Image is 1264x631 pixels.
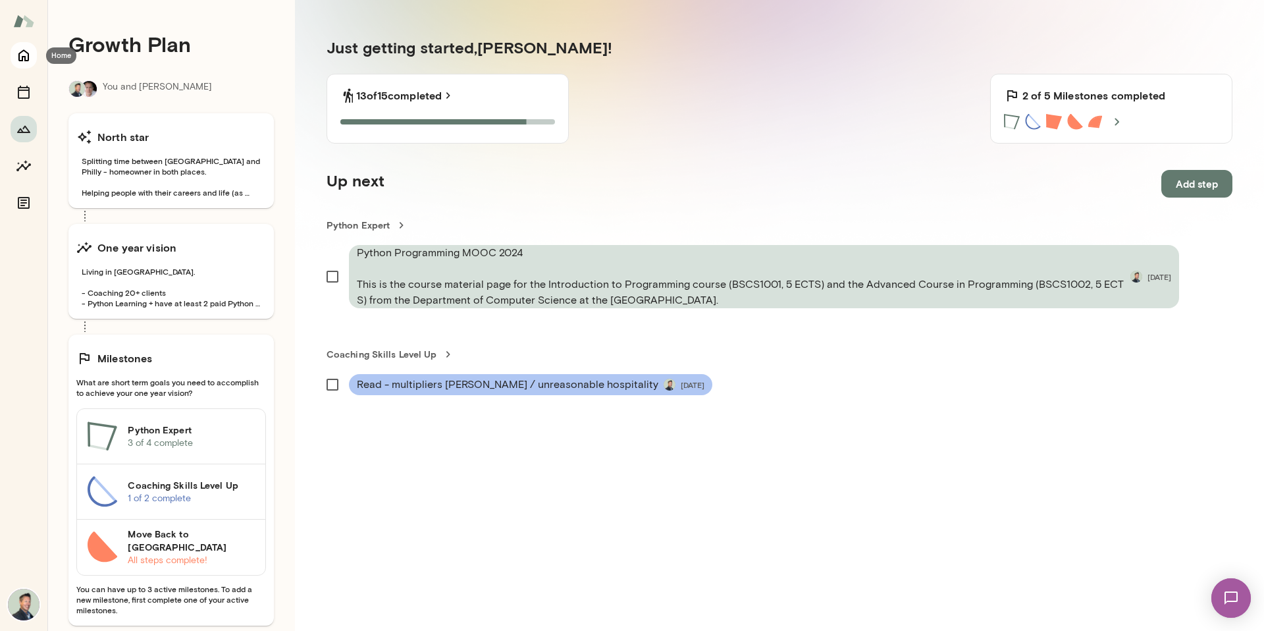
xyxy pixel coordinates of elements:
[81,81,97,97] img: Mike Lane
[128,554,255,567] p: All steps complete!
[349,374,712,395] div: Read - multipliers [PERSON_NAME] / unreasonable hospitalityBrian Lawrence[DATE]
[681,379,704,390] span: [DATE]
[76,155,266,198] span: Splitting time between [GEOGRAPHIC_DATA] and Philly - homeowner in both places. Helping people wi...
[327,170,384,198] h5: Up next
[1161,170,1232,198] button: Add step
[103,80,212,97] p: You and [PERSON_NAME]
[77,464,265,520] a: Coaching Skills Level Up1 of 2 complete
[68,224,274,319] button: One year visionLiving in [GEOGRAPHIC_DATA]. - Coaching 20+ clients - Python Learning + have at le...
[349,245,1179,308] div: Python Programming MOOC 2024 This is the course material page for the Introduction to Programming...
[327,219,1232,232] a: Python Expert
[76,584,266,615] span: You can have up to 3 active milestones. To add a new milestone, first complete one of your active...
[664,379,675,391] img: Brian Lawrence
[1147,271,1171,282] span: [DATE]
[69,81,85,97] img: Brian Lawrence
[46,47,76,64] div: Home
[77,409,265,464] a: Python Expert3 of 4 complete
[1022,88,1165,103] h6: 2 of 5 Milestones completed
[76,266,266,308] span: Living in [GEOGRAPHIC_DATA]. - Coaching 20+ clients - Python Learning + have at least 2 paid Pyth...
[97,350,153,366] h6: Milestones
[97,129,149,145] h6: North star
[77,520,265,575] a: Move Back to [GEOGRAPHIC_DATA]All steps complete!
[68,113,274,208] button: North starSplitting time between [GEOGRAPHIC_DATA] and Philly - homeowner in both places. Helping...
[13,9,34,34] img: Mento
[128,492,255,505] p: 1 of 2 complete
[128,528,255,554] h6: Move Back to [GEOGRAPHIC_DATA]
[11,116,37,142] button: Growth Plan
[1130,271,1142,283] img: Brian Lawrence
[128,479,255,492] h6: Coaching Skills Level Up
[11,42,37,69] button: Home
[11,79,37,105] button: Sessions
[128,424,255,437] h6: Python Expert
[356,88,455,103] a: 13of15completed
[128,437,255,450] p: 3 of 4 complete
[76,408,266,576] div: Python Expert3 of 4 completeCoaching Skills Level Up1 of 2 completeMove Back to [GEOGRAPHIC_DATA]...
[327,37,1232,58] h5: Just getting started, [PERSON_NAME] !
[357,245,1125,308] span: Python Programming MOOC 2024 This is the course material page for the Introduction to Programming...
[11,190,37,216] button: Documents
[357,377,658,393] span: Read - multipliers [PERSON_NAME] / unreasonable hospitality
[76,377,266,398] span: What are short term goals you need to accomplish to achieve your one year vision?
[11,153,37,179] button: Insights
[97,240,176,256] h6: One year vision
[68,32,274,57] h4: Growth Plan
[327,348,1232,361] a: Coaching Skills Level Up
[8,589,39,620] img: Brian Lawrence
